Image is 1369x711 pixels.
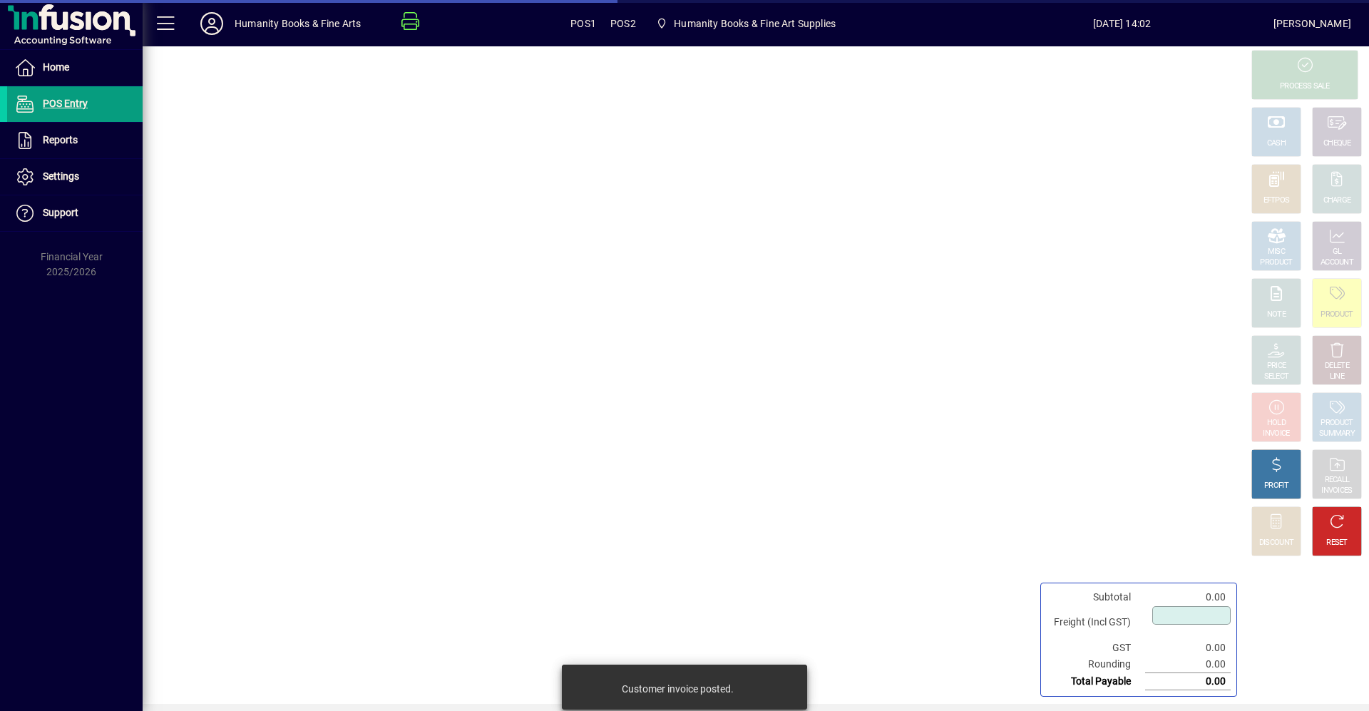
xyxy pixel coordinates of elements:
button: Profile [189,11,235,36]
span: Humanity Books & Fine Art Supplies [674,12,836,35]
div: SUMMARY [1319,429,1355,439]
div: CASH [1267,138,1286,149]
div: Customer invoice posted. [622,682,734,696]
span: Home [43,61,69,73]
td: Subtotal [1047,589,1145,605]
div: RECALL [1325,475,1350,486]
div: EFTPOS [1263,195,1290,206]
td: GST [1047,640,1145,656]
span: POS Entry [43,98,88,109]
span: POS1 [570,12,596,35]
div: PROFIT [1264,481,1288,491]
div: DISCOUNT [1259,538,1293,548]
td: 0.00 [1145,673,1231,690]
span: Reports [43,134,78,145]
td: Total Payable [1047,673,1145,690]
div: INVOICE [1263,429,1289,439]
div: GL [1333,247,1342,257]
div: CHARGE [1323,195,1351,206]
td: Rounding [1047,656,1145,673]
td: 0.00 [1145,640,1231,656]
div: CHEQUE [1323,138,1350,149]
a: Support [7,195,143,231]
div: SELECT [1264,372,1289,382]
div: PRODUCT [1260,257,1292,268]
div: [PERSON_NAME] [1273,12,1351,35]
a: Settings [7,159,143,195]
div: LINE [1330,372,1344,382]
span: [DATE] 14:02 [971,12,1273,35]
div: DELETE [1325,361,1349,372]
div: MISC [1268,247,1285,257]
div: ACCOUNT [1321,257,1353,268]
span: Humanity Books & Fine Art Supplies [650,11,841,36]
div: RESET [1326,538,1348,548]
a: Home [7,50,143,86]
td: 0.00 [1145,656,1231,673]
div: PRODUCT [1321,418,1353,429]
div: PRICE [1267,361,1286,372]
td: Freight (Incl GST) [1047,605,1145,640]
div: NOTE [1267,310,1286,320]
div: Humanity Books & Fine Arts [235,12,362,35]
div: PRODUCT [1321,310,1353,320]
span: Support [43,207,78,218]
a: Reports [7,123,143,158]
td: 0.00 [1145,589,1231,605]
div: PROCESS SALE [1280,81,1330,92]
span: Settings [43,170,79,182]
div: INVOICES [1321,486,1352,496]
span: POS2 [610,12,636,35]
div: HOLD [1267,418,1286,429]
